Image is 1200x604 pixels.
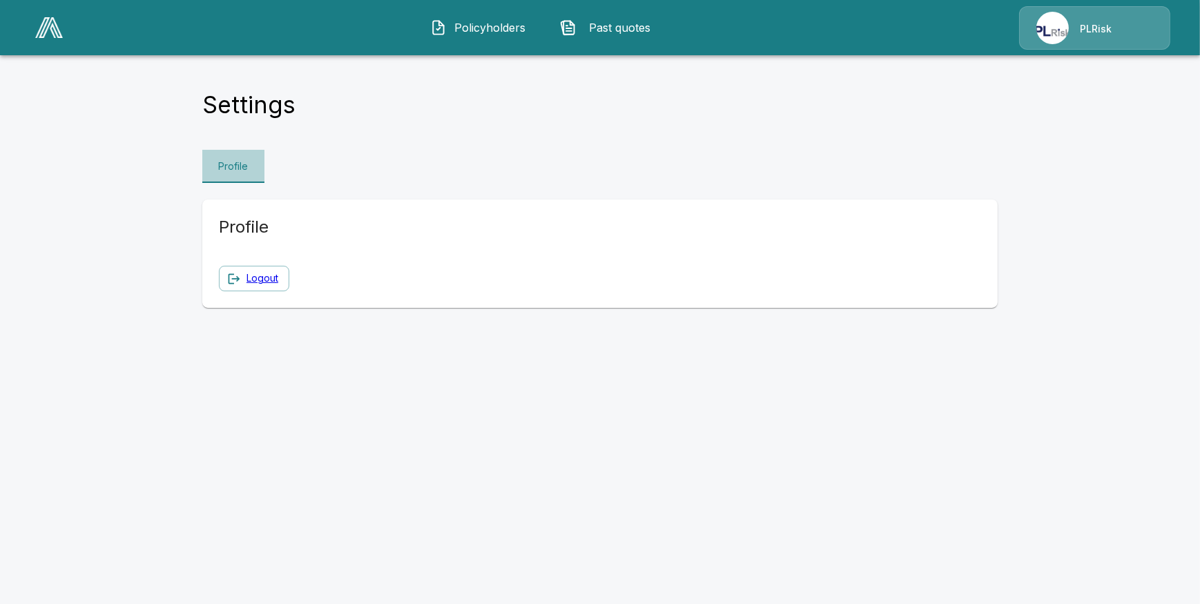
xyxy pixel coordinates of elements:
a: Logout [246,270,278,287]
button: Policyholders IconPolicyholders [420,10,539,46]
img: Policyholders Icon [430,19,447,36]
h5: Profile [219,216,530,238]
span: Past quotes [582,19,658,36]
button: Past quotes IconPast quotes [550,10,668,46]
img: Past quotes Icon [560,19,577,36]
a: Profile [202,150,264,183]
button: Logout [219,266,289,291]
img: AA Logo [35,17,63,38]
h4: Settings [202,90,296,119]
div: Settings Tabs [202,150,998,183]
span: Policyholders [452,19,528,36]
